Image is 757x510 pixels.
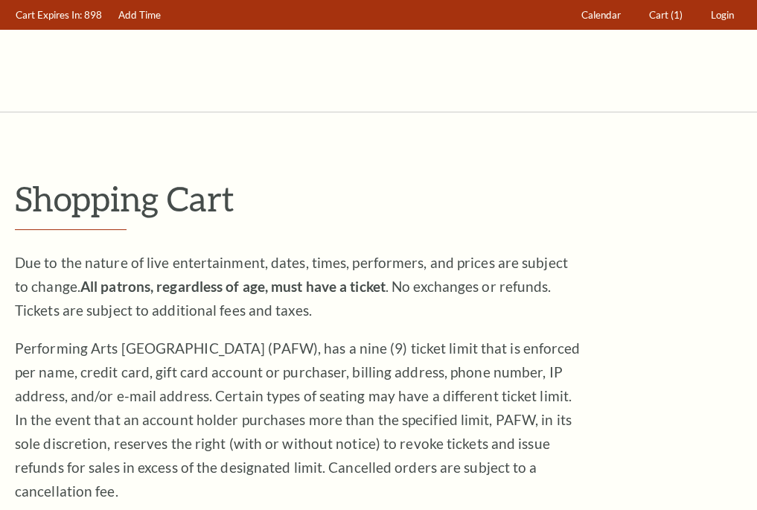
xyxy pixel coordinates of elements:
[15,337,581,503] p: Performing Arts [GEOGRAPHIC_DATA] (PAFW), has a nine (9) ticket limit that is enforced per name, ...
[575,1,628,30] a: Calendar
[80,278,386,295] strong: All patrons, regardless of age, must have a ticket
[649,9,668,21] span: Cart
[642,1,690,30] a: Cart (1)
[16,9,82,21] span: Cart Expires In:
[581,9,621,21] span: Calendar
[15,254,568,319] span: Due to the nature of live entertainment, dates, times, performers, and prices are subject to chan...
[671,9,683,21] span: (1)
[84,9,102,21] span: 898
[112,1,168,30] a: Add Time
[704,1,741,30] a: Login
[15,179,742,217] p: Shopping Cart
[711,9,734,21] span: Login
